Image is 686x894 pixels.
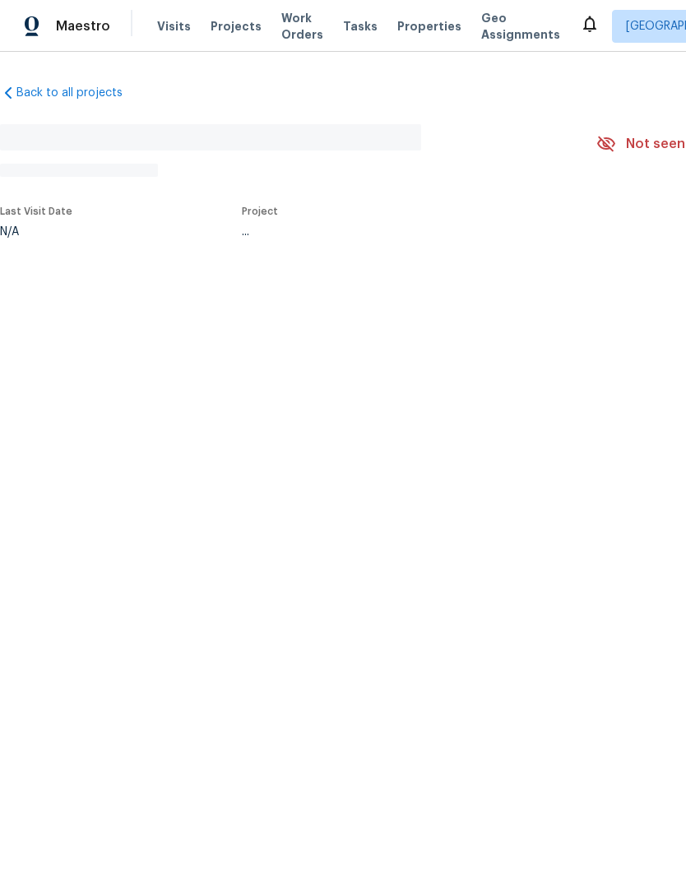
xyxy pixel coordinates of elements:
[397,18,461,35] span: Properties
[211,18,262,35] span: Projects
[481,10,560,43] span: Geo Assignments
[281,10,323,43] span: Work Orders
[242,226,558,238] div: ...
[157,18,191,35] span: Visits
[56,18,110,35] span: Maestro
[343,21,378,32] span: Tasks
[242,206,278,216] span: Project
